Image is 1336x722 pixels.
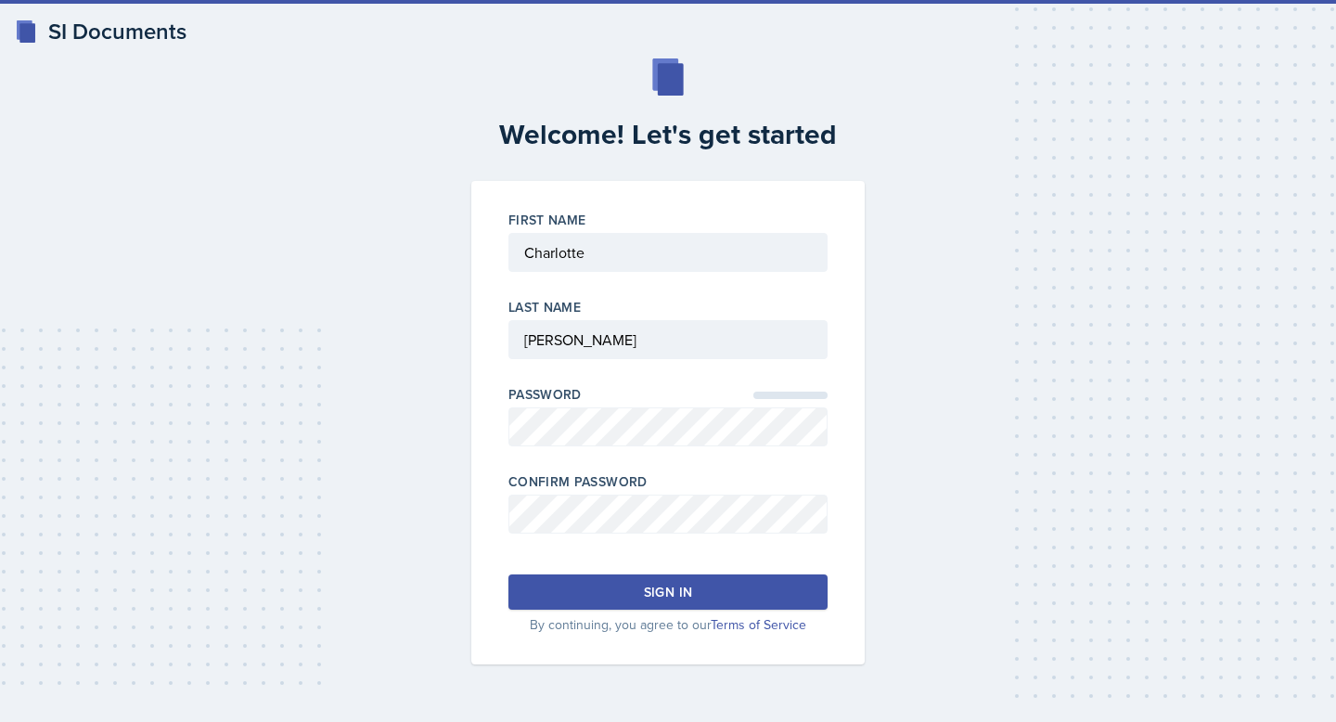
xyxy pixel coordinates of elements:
[508,615,828,635] p: By continuing, you agree to our
[460,118,876,151] h2: Welcome! Let's get started
[508,472,648,491] label: Confirm Password
[508,574,828,610] button: Sign in
[15,15,186,48] a: SI Documents
[644,583,692,601] div: Sign in
[508,211,586,229] label: First Name
[508,298,581,316] label: Last Name
[508,233,828,272] input: First Name
[508,385,582,404] label: Password
[508,320,828,359] input: Last Name
[711,615,806,634] a: Terms of Service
